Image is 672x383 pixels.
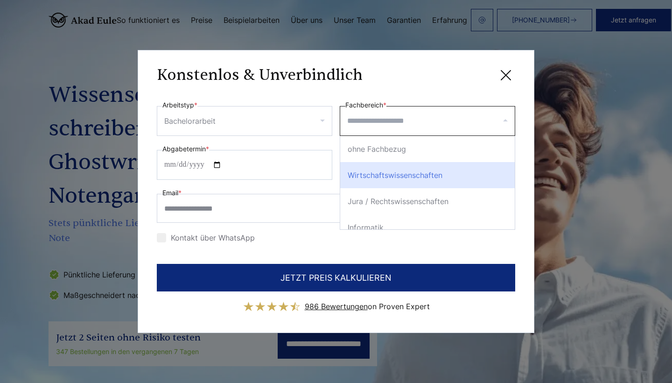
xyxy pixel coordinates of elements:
div: Informatik [340,214,515,241]
span: 986 Bewertungen [305,302,368,311]
label: Abgabetermin [162,143,209,155]
div: Wirtschaftswissenschaften [340,162,515,188]
label: Fachbereich [345,99,386,111]
label: Email [162,187,182,199]
label: Kontakt über WhatsApp [157,233,255,242]
div: Bachelorarbeit [164,113,216,128]
div: on Proven Expert [305,299,430,314]
h3: Konstenlos & Unverbindlich [157,66,363,85]
button: JETZT PREIS KALKULIEREN [157,264,515,291]
div: ohne Fachbezug [340,136,515,162]
div: Jura / Rechtswissenschaften [340,188,515,214]
label: Arbeitstyp [162,99,197,111]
